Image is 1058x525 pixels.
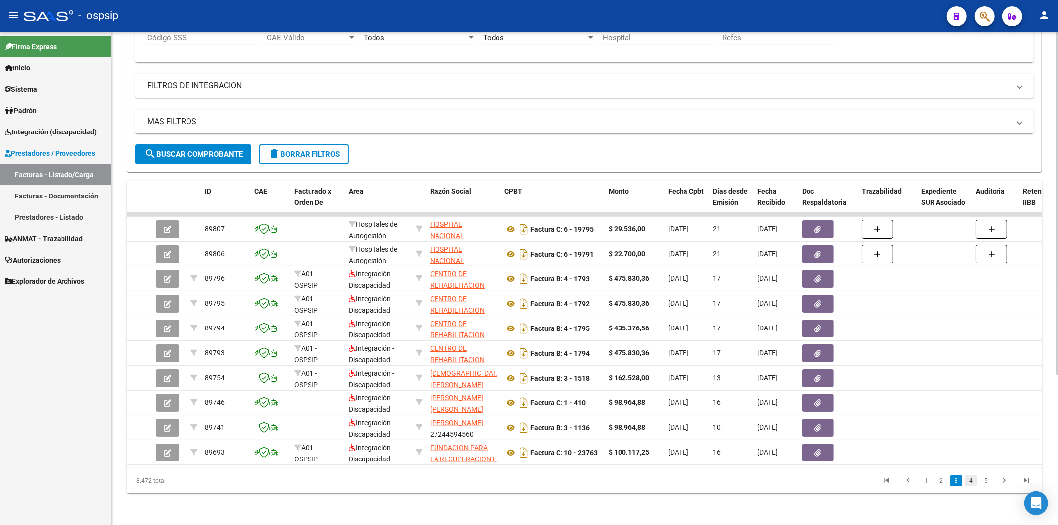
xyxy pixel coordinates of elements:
i: Descargar documento [517,445,530,460]
mat-expansion-panel-header: FILTROS DE INTEGRACION [135,74,1034,98]
span: Integración - Discapacidad [349,320,394,339]
span: Integración - Discapacidad [349,344,394,364]
strong: $ 475.830,36 [609,299,649,307]
span: Padrón [5,105,37,116]
a: go to previous page [899,475,918,486]
span: Integración - Discapacidad [349,444,394,463]
span: Borrar Filtros [268,150,340,159]
datatable-header-cell: CPBT [500,181,605,224]
div: 30713516607 [430,343,497,364]
span: A01 - OSPSIP [294,444,318,463]
span: Integración - Discapacidad [349,369,394,389]
span: Autorizaciones [5,255,61,265]
span: [DATE] [757,274,778,282]
span: 21 [713,250,721,258]
div: 30635976809 [430,219,497,240]
span: 89794 [205,324,225,332]
div: 8.472 total [127,468,308,493]
mat-icon: delete [268,148,280,160]
span: 17 [713,349,721,357]
i: Descargar documento [517,420,530,436]
span: [DATE] [668,274,688,282]
span: 89741 [205,423,225,431]
span: ANMAT - Trazabilidad [5,233,83,244]
datatable-header-cell: CAE [250,181,290,224]
span: [PERSON_NAME] [430,419,483,427]
span: Firma Express [5,41,57,52]
datatable-header-cell: Auditoria [972,181,1019,224]
strong: Factura C: 1 - 410 [530,399,586,407]
strong: Factura C: 6 - 19795 [530,225,594,233]
span: - ospsip [78,5,118,27]
i: Descargar documento [517,370,530,386]
span: Todos [483,33,504,42]
i: Descargar documento [517,271,530,287]
span: Prestadores / Proveedores [5,148,95,159]
span: 10 [713,423,721,431]
div: 30647034159 [430,442,497,463]
span: Integración (discapacidad) [5,127,97,137]
button: Borrar Filtros [259,144,349,164]
div: 30713516607 [430,318,497,339]
span: Buscar Comprobante [144,150,243,159]
span: A01 - OSPSIP [294,320,318,339]
strong: Factura B: 4 - 1793 [530,275,590,283]
span: CAE [254,187,267,195]
datatable-header-cell: Razón Social [426,181,500,224]
i: Descargar documento [517,345,530,361]
strong: $ 162.528,00 [609,374,649,382]
strong: $ 98.964,88 [609,423,645,431]
mat-icon: menu [8,9,20,21]
datatable-header-cell: Expediente SUR Asociado [917,181,972,224]
span: CPBT [504,187,522,195]
span: [DATE] [668,250,688,258]
li: page 1 [919,472,934,489]
span: 89746 [205,398,225,406]
span: CENTRO DE REHABILITACION PEDIATRICA [PERSON_NAME] S.R.L. [430,295,485,348]
a: 1 [921,475,933,486]
span: 89754 [205,374,225,382]
span: Integración - Discapacidad [349,394,394,413]
span: 89807 [205,225,225,233]
li: page 5 [979,472,994,489]
span: 89796 [205,274,225,282]
strong: $ 475.830,36 [609,274,649,282]
i: Descargar documento [517,221,530,237]
span: [DATE] [668,349,688,357]
a: go to first page [877,475,896,486]
strong: Factura B: 3 - 1136 [530,424,590,432]
div: Open Intercom Messenger [1024,491,1048,515]
span: Razón Social [430,187,471,195]
span: [DATE] [757,324,778,332]
span: A01 - OSPSIP [294,369,318,389]
span: Expediente SUR Asociado [921,187,965,206]
span: [DATE] [668,225,688,233]
span: Todos [364,33,384,42]
span: [DATE] [757,374,778,382]
span: 21 [713,225,721,233]
i: Descargar documento [517,395,530,411]
span: Auditoria [976,187,1005,195]
datatable-header-cell: Doc Respaldatoria [798,181,858,224]
mat-panel-title: MAS FILTROS [147,116,1010,127]
span: Integración - Discapacidad [349,270,394,289]
mat-expansion-panel-header: MAS FILTROS [135,110,1034,133]
datatable-header-cell: Días desde Emisión [709,181,753,224]
span: [DATE] [668,299,688,307]
span: [DATE] [668,423,688,431]
span: Doc Respaldatoria [802,187,847,206]
span: [DATE] [757,448,778,456]
span: HOSPITAL NACIONAL PROFESOR [PERSON_NAME] [430,245,483,287]
span: A01 - OSPSIP [294,344,318,364]
i: Descargar documento [517,246,530,262]
span: 17 [713,324,721,332]
span: 89793 [205,349,225,357]
datatable-header-cell: Trazabilidad [858,181,917,224]
span: Hospitales de Autogestión [349,220,397,240]
span: [DATE] [668,398,688,406]
datatable-header-cell: Fecha Cpbt [664,181,709,224]
span: Trazabilidad [862,187,902,195]
a: 4 [965,475,977,486]
span: Explorador de Archivos [5,276,84,287]
span: Monto [609,187,629,195]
